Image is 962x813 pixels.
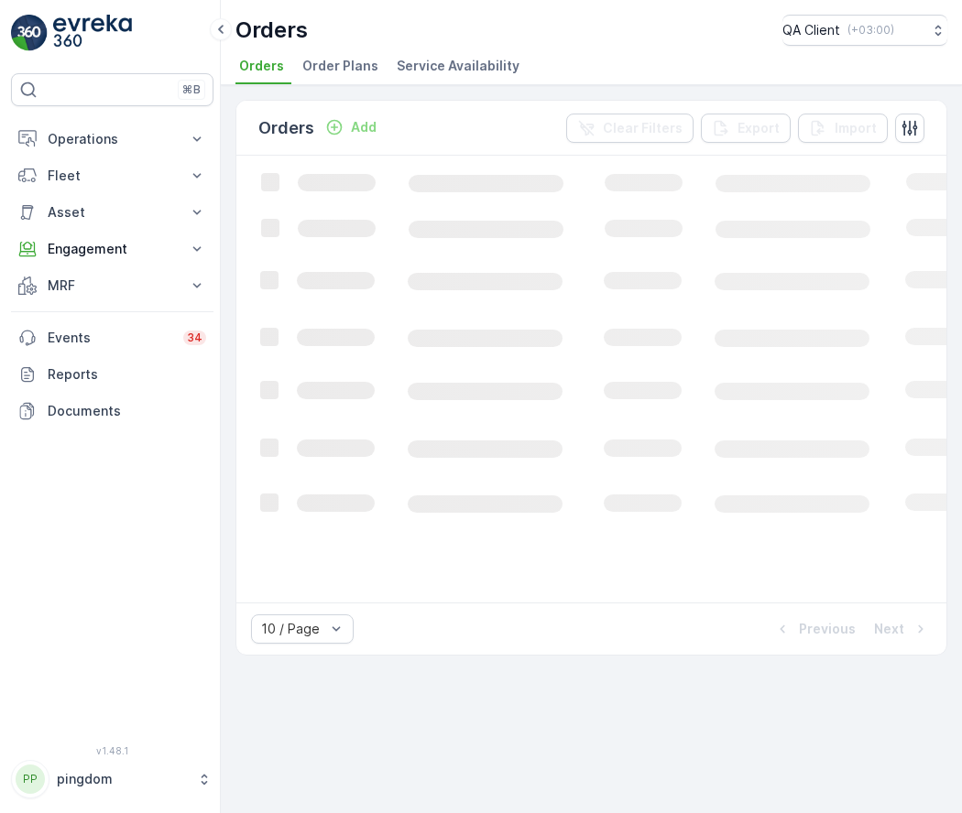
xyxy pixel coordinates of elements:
button: Next [872,618,932,640]
button: Import [798,114,888,143]
p: Import [835,119,877,137]
button: MRF [11,267,213,304]
span: v 1.48.1 [11,745,213,756]
p: MRF [48,276,177,295]
p: Asset [48,203,177,222]
button: Clear Filters [566,114,694,143]
p: QA Client [782,21,840,39]
span: Service Availability [397,57,519,75]
p: Reports [48,365,206,384]
p: Clear Filters [603,119,683,137]
a: Reports [11,356,213,393]
p: Fleet [48,167,177,185]
img: logo_light-DOdMpM7g.png [53,15,132,51]
p: ( +03:00 ) [847,23,894,38]
button: PPpingdom [11,760,213,798]
button: Export [701,114,791,143]
p: Orders [258,115,314,141]
button: Previous [771,618,858,640]
a: Documents [11,393,213,429]
p: Orders [235,16,308,45]
div: PP [16,764,45,794]
button: Add [318,116,384,138]
p: Operations [48,130,177,148]
button: Operations [11,121,213,157]
p: Next [874,620,904,638]
p: Export [738,119,780,137]
p: ⌘B [182,82,201,97]
img: logo [11,15,48,51]
p: pingdom [57,770,188,788]
button: Asset [11,194,213,231]
p: 34 [187,331,202,345]
button: Engagement [11,231,213,267]
span: Orders [239,57,284,75]
p: Engagement [48,240,177,258]
button: Fleet [11,157,213,194]
p: Add [351,118,377,136]
p: Events [48,329,172,347]
span: Order Plans [302,57,378,75]
p: Previous [799,620,856,638]
a: Events34 [11,320,213,356]
p: Documents [48,402,206,420]
button: QA Client(+03:00) [782,15,947,46]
